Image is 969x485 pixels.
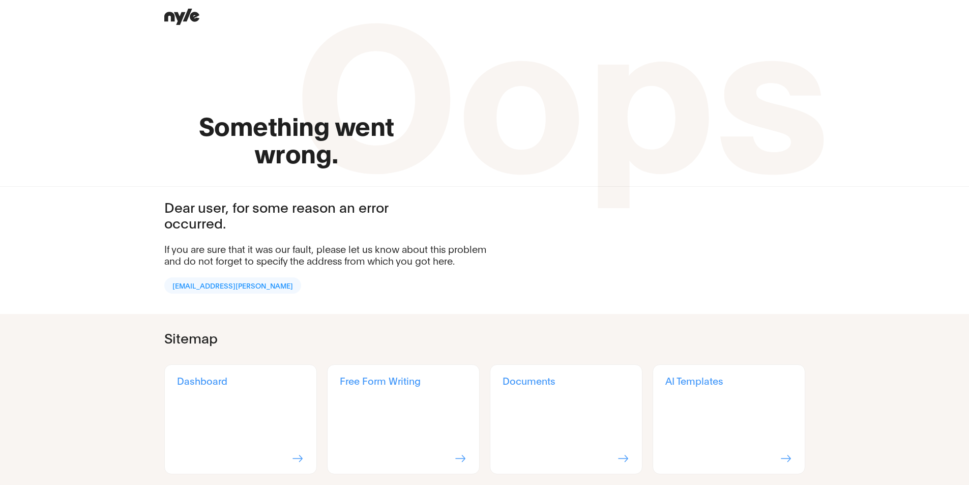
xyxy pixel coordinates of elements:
p: Something went wrong. [164,27,429,166]
div: Dear user, for some reason an error occurred. [164,199,442,231]
div: Free Form Writing [340,375,467,386]
div: AI Templates [665,375,792,386]
div: Sitemap [164,330,442,346]
a: AI Templates [653,364,805,474]
a: [EMAIL_ADDRESS][PERSON_NAME] [164,277,301,294]
a: Dashboard [164,364,317,474]
a: Free Form Writing [327,364,480,474]
div: Documents [503,375,630,386]
div: If you are sure that it was our fault, please let us know about this problem and do not forget to... [164,243,495,266]
span: [EMAIL_ADDRESS][PERSON_NAME] [172,278,293,293]
div: Dashboard [177,375,304,386]
a: Documents [490,364,642,474]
